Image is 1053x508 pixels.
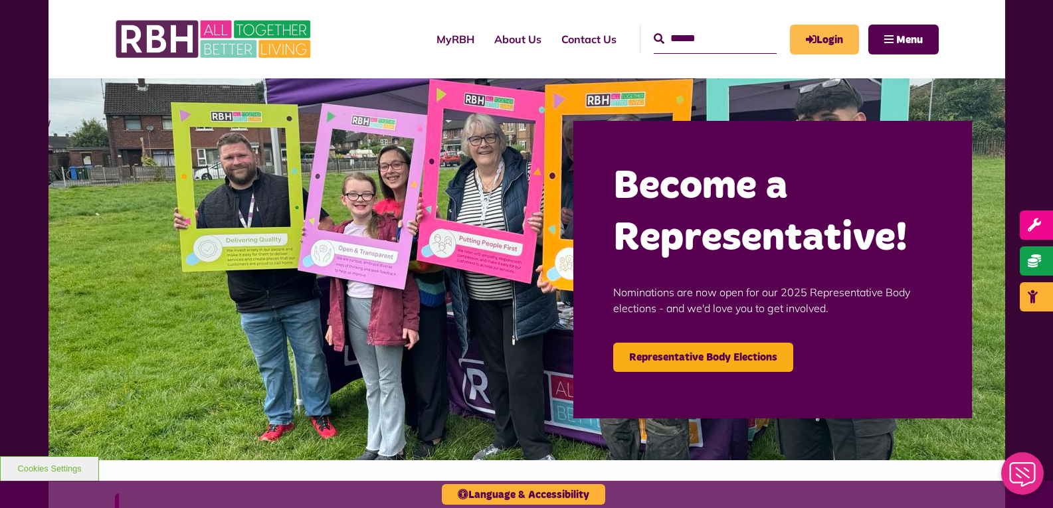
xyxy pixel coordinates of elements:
[790,25,859,54] a: MyRBH
[48,78,1005,460] img: Image (22)
[551,21,626,57] a: Contact Us
[993,448,1053,508] iframe: Netcall Web Assistant for live chat
[442,484,605,505] button: Language & Accessibility
[613,161,932,264] h2: Become a Representative!
[896,35,923,45] span: Menu
[613,264,932,336] p: Nominations are now open for our 2025 Representative Body elections - and we'd love you to get in...
[868,25,939,54] button: Navigation
[613,343,793,372] a: Representative Body Elections
[427,21,484,57] a: MyRBH
[115,13,314,65] img: RBH
[654,25,777,53] input: Search
[484,21,551,57] a: About Us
